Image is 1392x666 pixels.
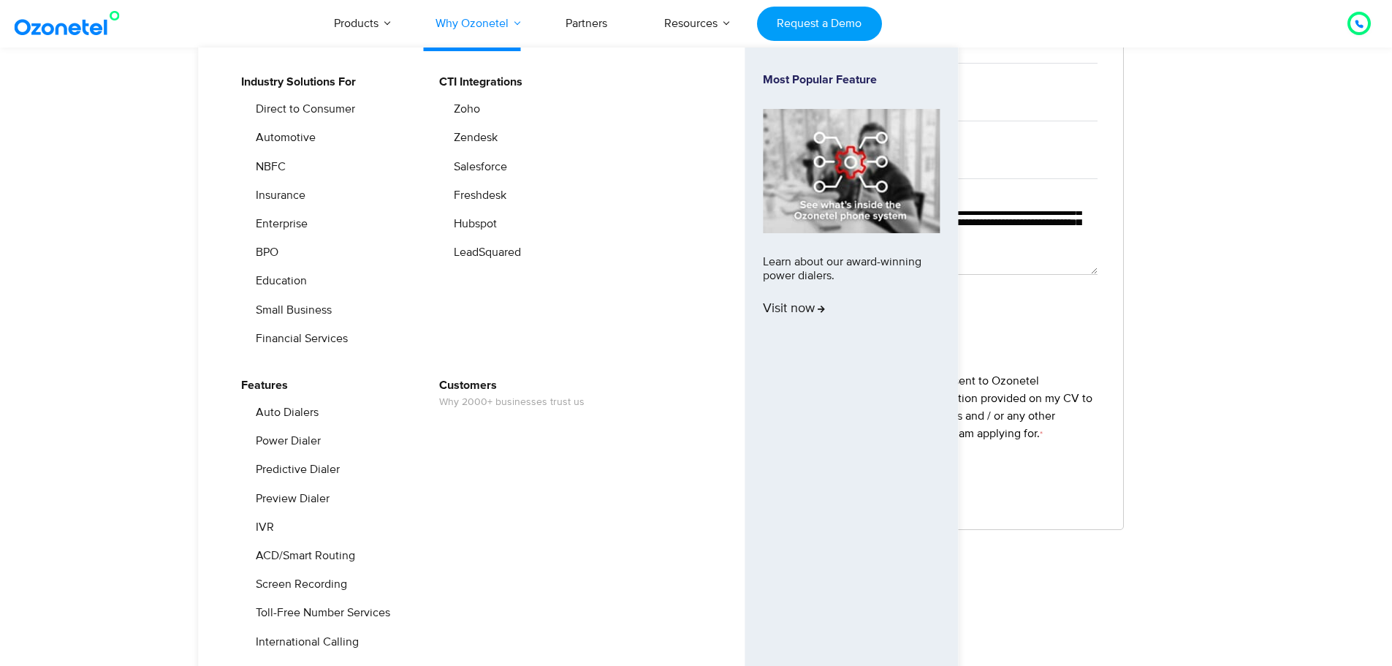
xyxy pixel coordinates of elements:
[439,396,585,409] span: Why 2000+ businesses trust us
[763,109,940,232] img: phone-system-min.jpg
[444,186,509,205] a: Freshdesk
[444,243,523,262] a: LeadSquared
[246,575,349,594] a: Screen Recording
[246,330,350,348] a: Financial Services
[757,7,882,41] a: Request a Demo
[444,129,500,147] a: Zendesk
[246,490,332,508] a: Preview Dialer
[430,376,587,411] a: CustomersWhy 2000+ businesses trust us
[430,73,525,91] a: CTI Integrations
[246,272,309,290] a: Education
[246,547,357,565] a: ACD/Smart Routing
[246,243,281,262] a: BPO
[246,158,288,176] a: NBFC
[444,100,482,118] a: Zoho
[246,129,318,147] a: Automotive
[246,432,323,450] a: Power Dialer
[246,461,342,479] a: Predictive Dialer
[444,158,509,176] a: Salesforce
[246,100,357,118] a: Direct to Consumer
[232,73,358,91] a: Industry Solutions For
[444,215,499,233] a: Hubspot
[763,301,825,317] span: Visit now
[246,518,276,537] a: IVR
[246,186,308,205] a: Insurance
[246,215,310,233] a: Enterprise
[246,604,392,622] a: Toll-Free Number Services
[232,376,290,395] a: Features
[246,301,334,319] a: Small Business
[246,404,321,422] a: Auto Dialers
[246,633,361,651] a: International Calling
